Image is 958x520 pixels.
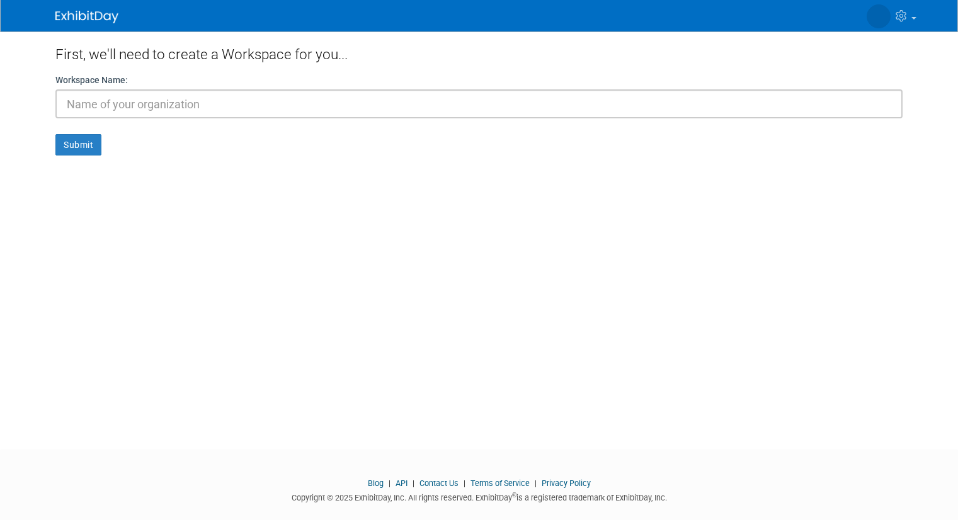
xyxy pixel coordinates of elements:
[55,11,118,23] img: ExhibitDay
[55,31,903,74] div: First, we'll need to create a Workspace for you...
[55,134,101,155] button: Submit
[385,478,394,488] span: |
[867,4,891,28] img: Lake Last
[512,492,516,499] sup: ®
[460,478,469,488] span: |
[532,478,540,488] span: |
[470,478,530,488] a: Terms of Service
[55,89,903,118] input: Name of your organization
[55,74,128,86] label: Workspace Name:
[409,478,418,488] span: |
[419,478,459,488] a: Contact Us
[396,478,408,488] a: API
[542,478,591,488] a: Privacy Policy
[368,478,384,488] a: Blog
